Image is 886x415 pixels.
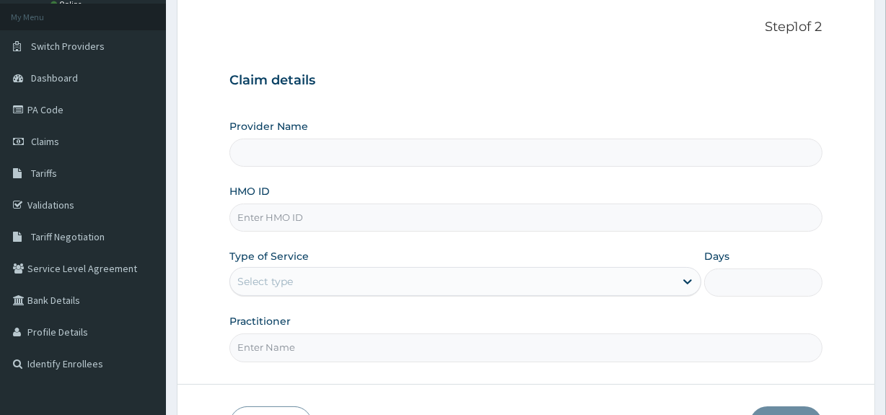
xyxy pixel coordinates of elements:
[229,19,822,35] p: Step 1 of 2
[704,249,729,263] label: Days
[31,167,57,180] span: Tariffs
[229,119,308,134] label: Provider Name
[31,230,105,243] span: Tariff Negotiation
[229,314,291,328] label: Practitioner
[229,184,270,198] label: HMO ID
[229,333,822,362] input: Enter Name
[31,71,78,84] span: Dashboard
[31,135,59,148] span: Claims
[31,40,105,53] span: Switch Providers
[237,274,293,289] div: Select type
[229,204,822,232] input: Enter HMO ID
[229,73,822,89] h3: Claim details
[229,249,309,263] label: Type of Service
